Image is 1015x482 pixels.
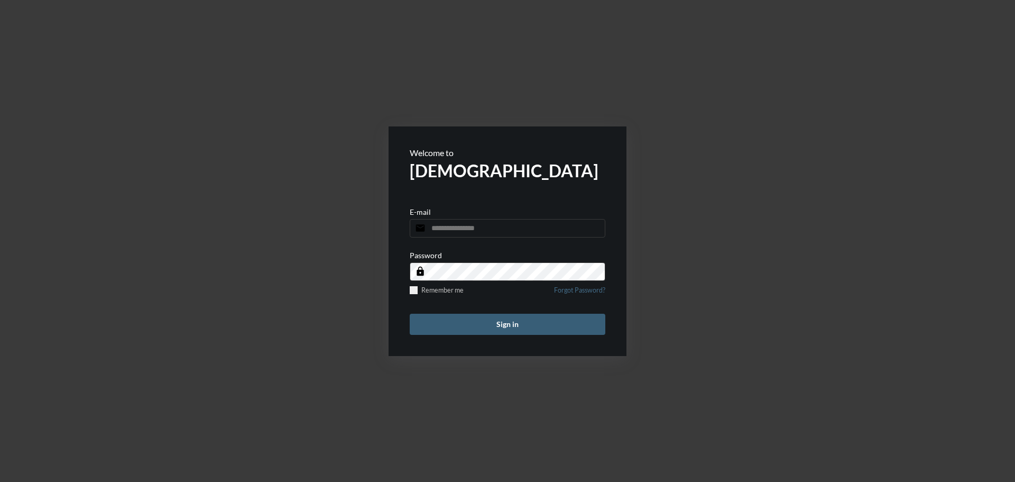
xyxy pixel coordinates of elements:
[410,160,605,181] h2: [DEMOGRAPHIC_DATA]
[410,314,605,335] button: Sign in
[410,251,442,260] p: Password
[410,286,464,294] label: Remember me
[410,207,431,216] p: E-mail
[410,148,605,158] p: Welcome to
[554,286,605,301] a: Forgot Password?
